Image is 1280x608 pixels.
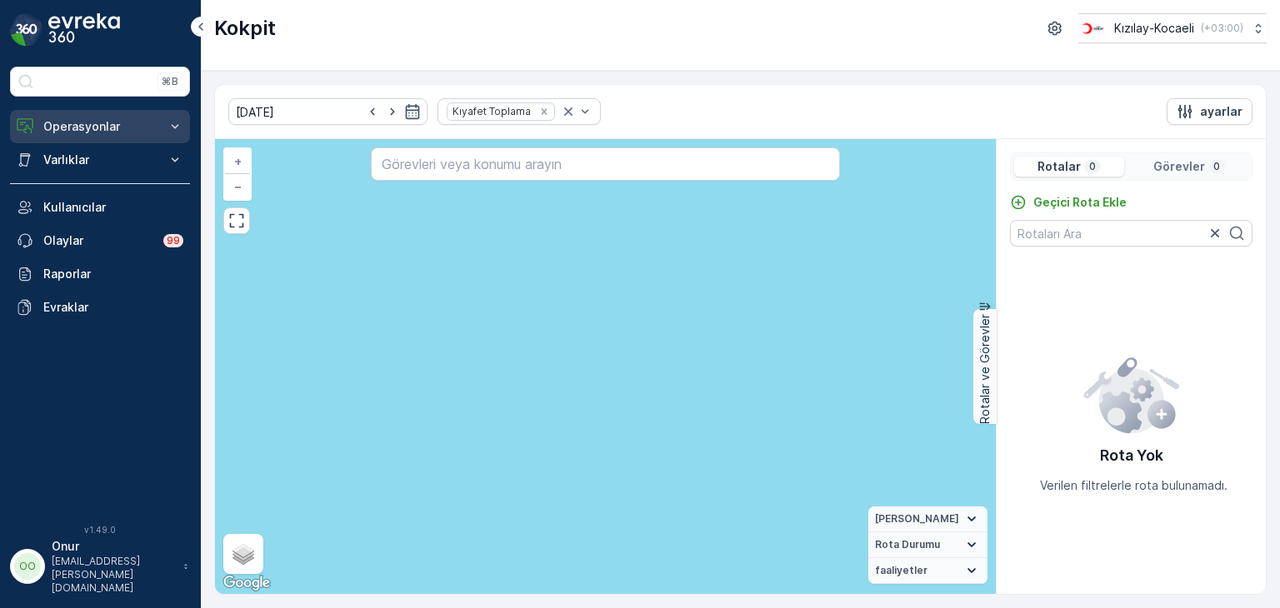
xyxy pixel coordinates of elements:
[1037,158,1081,175] p: Rotalar
[14,553,41,580] div: OO
[219,572,274,594] a: Bu bölgeyi Google Haritalar'da açın (yeni pencerede açılır)
[225,174,250,199] a: Uzaklaştır
[1082,354,1180,434] img: config error
[10,257,190,291] a: Raporlar
[1153,158,1205,175] p: Görevler
[1010,220,1252,247] input: Rotaları Ara
[10,291,190,324] a: Evraklar
[875,512,959,526] span: [PERSON_NAME]
[43,299,183,316] p: Evraklar
[10,110,190,143] button: Operasyonlar
[1201,22,1243,35] p: ( +03:00 )
[1087,160,1097,173] p: 0
[977,314,993,424] p: Rotalar ve Görevler
[43,118,157,135] p: Operasyonlar
[868,506,987,532] summary: [PERSON_NAME]
[10,538,190,595] button: OOOnur[EMAIL_ADDRESS][PERSON_NAME][DOMAIN_NAME]
[10,191,190,224] a: Kullanıcılar
[875,564,927,577] span: faaliyetler
[371,147,839,181] input: Görevleri veya konumu arayın
[52,538,175,555] p: Onur
[43,266,183,282] p: Raporlar
[234,154,242,168] span: +
[10,525,190,535] span: v 1.49.0
[1200,103,1242,120] p: ayarlar
[1078,19,1107,37] img: k%C4%B1z%C4%B1lay_0jL9uU1.png
[10,143,190,177] button: Varlıklar
[167,234,180,247] p: 99
[228,98,427,125] input: dd/mm/yyyy
[1010,194,1127,211] a: Geçici Rota Ekle
[868,558,987,584] summary: faaliyetler
[868,532,987,558] summary: Rota Durumu
[162,75,178,88] p: ⌘B
[1167,98,1252,125] button: ayarlar
[48,13,120,47] img: logo_dark-DEwI_e13.png
[219,572,274,594] img: Google
[447,103,533,119] div: Kıyafet Toplama
[1212,160,1222,173] p: 0
[43,232,153,249] p: Olaylar
[1078,13,1267,43] button: Kızılay-Kocaeli(+03:00)
[225,536,262,572] a: Layers
[1040,477,1227,494] p: Verilen filtrelerle rota bulunamadı.
[1100,444,1163,467] p: Rota Yok
[234,179,242,193] span: −
[43,199,183,216] p: Kullanıcılar
[875,538,940,551] span: Rota Durumu
[43,152,157,168] p: Varlıklar
[52,555,175,595] p: [EMAIL_ADDRESS][PERSON_NAME][DOMAIN_NAME]
[225,149,250,174] a: Yakınlaştır
[1033,194,1127,211] p: Geçici Rota Ekle
[10,13,43,47] img: logo
[10,224,190,257] a: Olaylar99
[535,105,553,118] div: Remove Kıyafet Toplama
[1114,20,1194,37] p: Kızılay-Kocaeli
[214,15,276,42] p: Kokpit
